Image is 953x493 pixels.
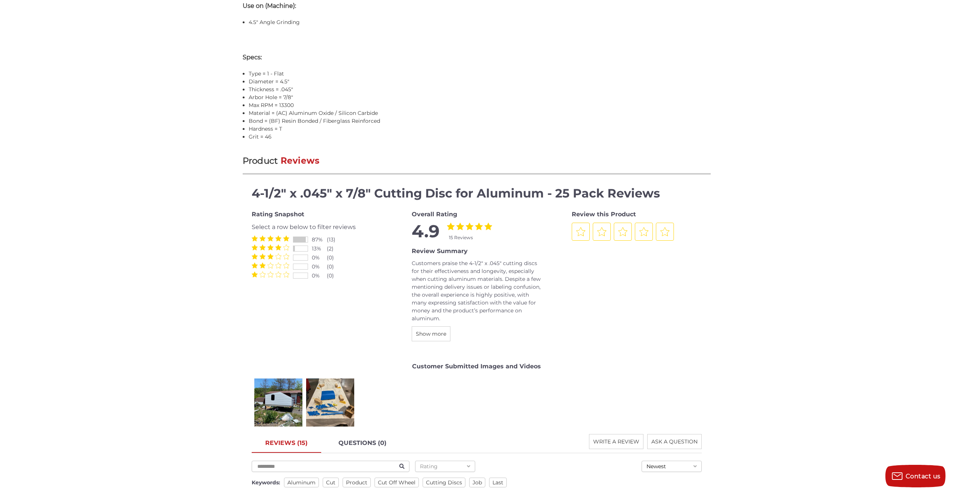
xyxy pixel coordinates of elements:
span: WRITE A REVIEW [593,438,639,445]
label: 5 Stars [283,235,289,241]
button: Show more [412,326,450,341]
span: Show more [416,330,446,337]
label: 4 Stars [275,271,281,277]
strong: Specs: [243,54,262,61]
li: Bond = (BF) Resin Bonded / Fiberglass Reinforced [249,117,711,125]
label: 3 Stars [466,223,473,230]
div: 0% [312,272,327,280]
label: 5 Stars [283,262,289,268]
div: (13) [327,236,342,244]
span: Product [243,155,278,166]
label: 3 Stars [267,253,273,259]
div: Review Summary [412,247,542,256]
div: Overall Rating [412,210,542,219]
li: Type = 1 - Flat [249,70,711,78]
label: 4 Stars [275,244,281,250]
div: 87% [312,236,327,244]
label: 3 Stars [267,244,273,250]
label: 4 Stars [275,262,281,268]
li: Material = (AC) Aluminum Oxide / Silicon Carbide [249,109,711,117]
label: 1 Star [252,262,258,268]
label: 2 Stars [260,271,266,277]
span: 15 Reviews [449,235,473,240]
label: 2 Stars [260,262,266,268]
span: product [343,478,371,487]
label: 5 Stars [283,253,289,259]
div: Select a row below to filter reviews [252,223,382,232]
div: Customer Submitted Images and Videos [252,362,702,371]
div: Rating Snapshot [252,210,382,219]
label: 4 Stars [275,253,281,259]
label: 4 Stars [275,235,281,241]
button: WRITE A REVIEW [589,434,643,449]
span: Newest [646,463,666,470]
label: 2 Stars [260,244,266,250]
label: 1 Star [252,244,258,250]
div: 13% [312,245,327,253]
h4: 4-1/2" x .045" x 7/8" Cutting Disc for Aluminum - 25 Pack Reviews [252,184,702,202]
li: Hardness = T [249,125,711,133]
li: Max RPM = 13300 [249,101,711,109]
li: 4.5" Angle Grinding [249,18,711,26]
li: Thickness = .045" [249,86,711,93]
a: QUESTIONS (0) [325,434,400,453]
button: ASK A QUESTION [647,434,702,449]
label: 2 Stars [260,235,266,241]
button: Contact us [885,465,945,487]
div: 0% [312,254,327,262]
label: 5 Stars [485,223,492,230]
li: Diameter = 4.5" [249,78,711,86]
label: 2 Stars [260,253,266,259]
label: 1 Star [252,271,258,277]
label: 5 Stars [283,244,289,250]
label: 3 Stars [267,271,273,277]
label: 1 Star [252,235,258,241]
div: (0) [327,254,342,262]
button: Newest [642,461,702,472]
label: 3 Stars [267,262,273,268]
div: Review this Product [572,210,702,219]
span: Reviews [281,155,320,166]
label: 1 Star [447,223,455,230]
span: Rating [420,463,438,470]
span: cut off wheel [375,478,419,487]
label: 1 Star [252,253,258,259]
span: cut [323,478,339,487]
span: aluminum [284,478,319,487]
strong: Use on (Machine): [243,2,296,9]
span: Keywords: [252,479,280,486]
div: (0) [327,272,342,280]
span: Contact us [906,473,941,480]
span: cutting discs [423,478,465,487]
span: 4.9 [412,223,439,241]
label: 3 Stars [267,235,273,241]
span: ASK A QUESTION [651,438,698,445]
button: Rating [415,461,475,472]
div: (2) [327,245,342,253]
div: (0) [327,263,342,271]
div: 0% [312,263,327,271]
div: Customers praise the 4-1/2" x .045" cutting discs for their effectiveness and longevity, especial... [412,259,542,323]
label: 2 Stars [456,223,464,230]
span: last [489,478,507,487]
a: REVIEWS (15) [252,434,321,453]
li: Arbor Hole = 7/8" [249,93,711,101]
label: 5 Stars [283,271,289,277]
label: 4 Stars [475,223,483,230]
li: Grit = 46 [249,133,711,141]
span: job [469,478,485,487]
